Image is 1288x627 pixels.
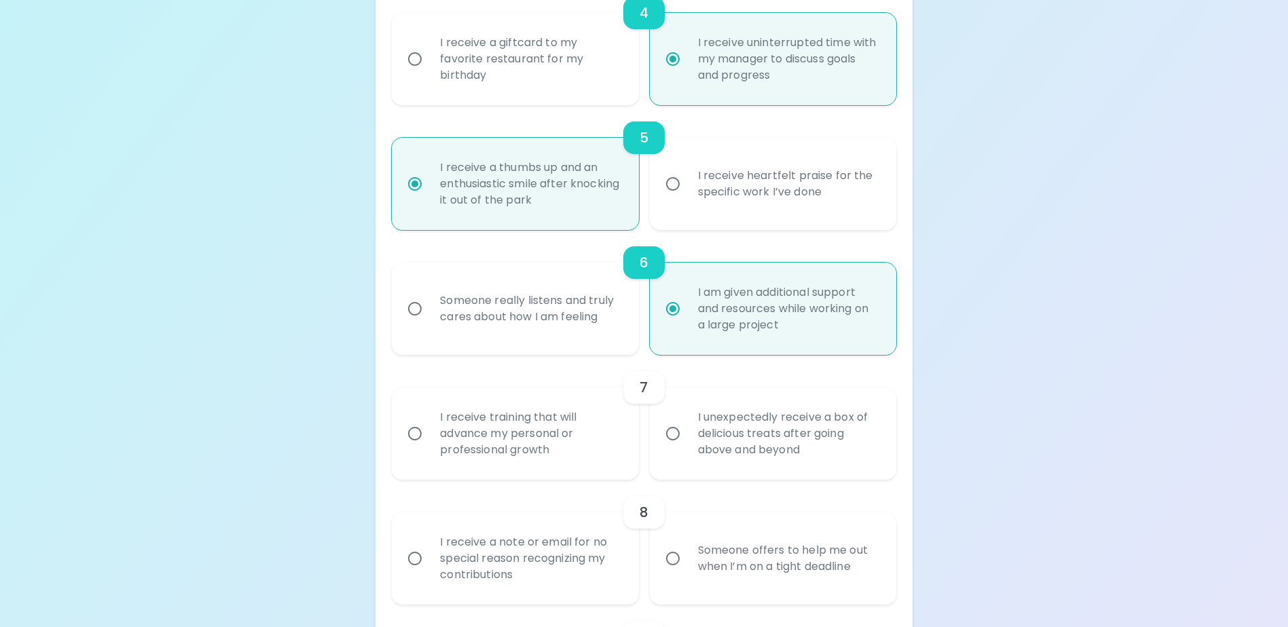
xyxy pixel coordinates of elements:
div: I receive uninterrupted time with my manager to discuss goals and progress [687,18,889,100]
div: choice-group-check [392,480,896,605]
div: choice-group-check [392,355,896,480]
div: Someone offers to help me out when I’m on a tight deadline [687,526,889,591]
div: I receive a thumbs up and an enthusiastic smile after knocking it out of the park [429,143,631,225]
div: I unexpectedly receive a box of delicious treats after going above and beyond [687,393,889,474]
div: choice-group-check [392,105,896,230]
div: Someone really listens and truly cares about how I am feeling [429,276,631,341]
div: I receive a note or email for no special reason recognizing my contributions [429,518,631,599]
h6: 5 [640,127,648,149]
div: I receive a giftcard to my favorite restaurant for my birthday [429,18,631,100]
div: I receive training that will advance my personal or professional growth [429,393,631,474]
h6: 4 [640,2,648,24]
h6: 6 [640,252,648,273]
div: I am given additional support and resources while working on a large project [687,268,889,349]
h6: 8 [640,501,648,523]
h6: 7 [640,377,648,398]
div: I receive heartfelt praise for the specific work I’ve done [687,151,889,216]
div: choice-group-check [392,230,896,355]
